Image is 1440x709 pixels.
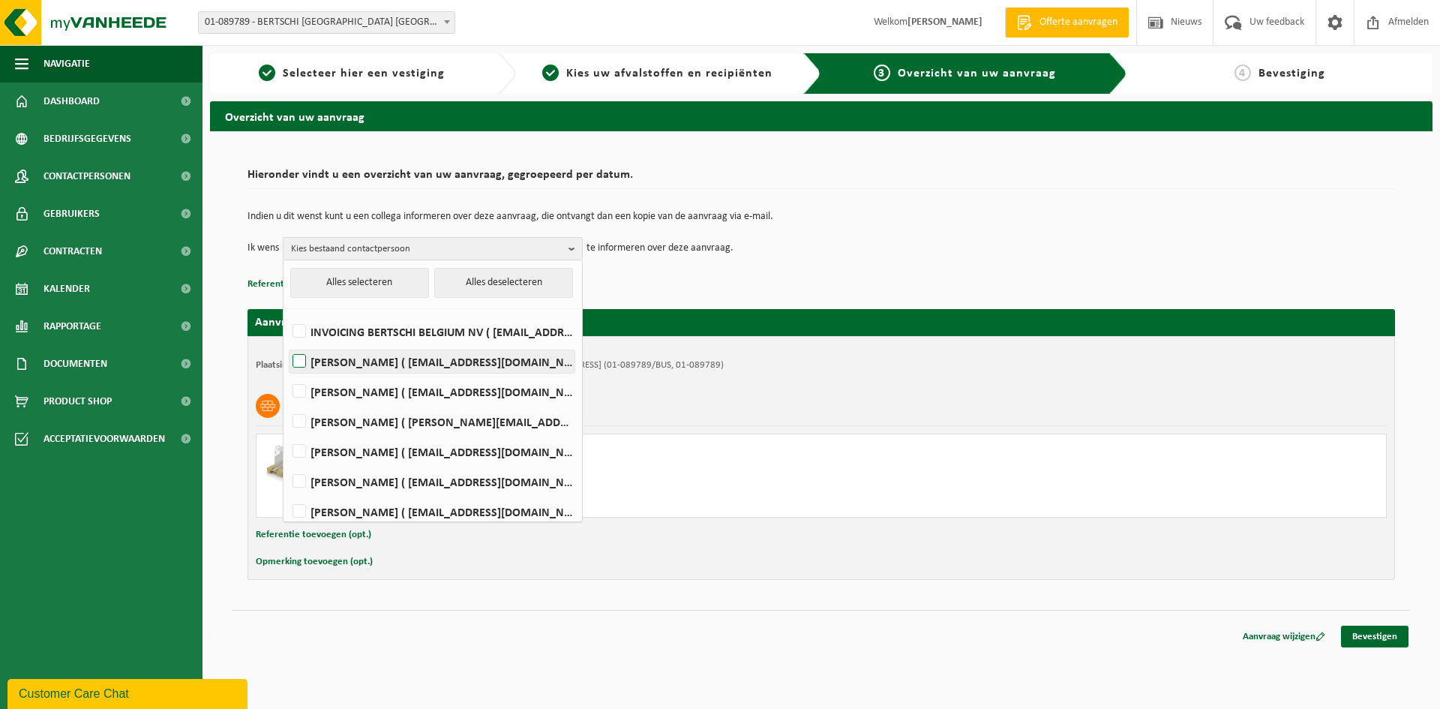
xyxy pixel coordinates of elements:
a: 2Kies uw afvalstoffen en recipiënten [523,65,792,83]
button: Alles selecteren [290,268,429,298]
button: Referentie toevoegen (opt.) [256,525,371,545]
div: Ophalen en plaatsen lege [324,466,881,478]
h2: Hieronder vindt u een overzicht van uw aanvraag, gegroepeerd per datum. [247,169,1395,189]
span: Dashboard [43,83,100,120]
label: INVOICING BERTSCHI BELGIUM NV ( [EMAIL_ADDRESS][DOMAIN_NAME] ) [289,320,574,343]
label: [PERSON_NAME] ( [EMAIL_ADDRESS][DOMAIN_NAME] ) [289,440,574,463]
button: Kies bestaand contactpersoon [283,237,583,260]
span: 01-089789 - BERTSCHI BELGIUM NV - ANTWERPEN [199,12,454,33]
a: Bevestigen [1341,626,1408,647]
label: [PERSON_NAME] ( [EMAIL_ADDRESS][DOMAIN_NAME] ) [289,500,574,523]
a: Offerte aanvragen [1005,8,1129,38]
span: Overzicht van uw aanvraag [898,68,1056,80]
a: Aanvraag wijzigen [1231,626,1336,647]
label: [PERSON_NAME] ( [PERSON_NAME][EMAIL_ADDRESS][DOMAIN_NAME] ) [289,410,574,433]
span: Documenten [43,345,107,383]
div: Aantal ophalen : 1 [324,485,881,497]
a: 1Selecteer hier een vestiging [217,65,486,83]
span: Bedrijfsgegevens [43,120,131,158]
label: [PERSON_NAME] ( [EMAIL_ADDRESS][DOMAIN_NAME] ) [289,350,574,373]
span: Acceptatievoorwaarden [43,420,165,458]
strong: Aanvraag voor [DATE] [255,317,367,329]
strong: [PERSON_NAME] [907,17,982,28]
h2: Overzicht van uw aanvraag [210,101,1432,131]
label: [PERSON_NAME] ( [EMAIL_ADDRESS][DOMAIN_NAME] ) [289,380,574,403]
button: Opmerking toevoegen (opt.) [256,552,373,572]
strong: Plaatsingsadres: [256,360,321,370]
span: Rapportage [43,308,101,345]
p: Ik wens [247,237,279,260]
span: Gebruikers [43,195,100,233]
span: Bevestiging [1258,68,1325,80]
div: Aantal leveren: 0 [324,497,881,509]
span: Kalender [43,270,90,308]
span: 1 [259,65,275,81]
span: 01-089789 - BERTSCHI BELGIUM NV - ANTWERPEN [198,11,455,34]
span: Product Shop [43,383,112,420]
span: 3 [874,65,890,81]
button: Alles deselecteren [434,268,573,298]
span: Kies uw afvalstoffen en recipiënten [566,68,772,80]
p: Indien u dit wenst kunt u een collega informeren over deze aanvraag, die ontvangt dan een kopie v... [247,212,1395,222]
span: Kies bestaand contactpersoon [291,238,562,260]
span: 2 [542,65,559,81]
p: te informeren over deze aanvraag. [586,237,733,260]
span: Contracten [43,233,102,270]
span: Selecteer hier een vestiging [283,68,445,80]
span: 4 [1234,65,1251,81]
span: Navigatie [43,45,90,83]
span: Contactpersonen [43,158,130,195]
button: Referentie toevoegen (opt.) [247,275,363,294]
iframe: chat widget [7,676,250,709]
img: LP-PA-00000-WDN-11.png [264,442,309,487]
label: [PERSON_NAME] ( [EMAIL_ADDRESS][DOMAIN_NAME] ) [289,470,574,493]
span: Offerte aanvragen [1036,15,1121,30]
